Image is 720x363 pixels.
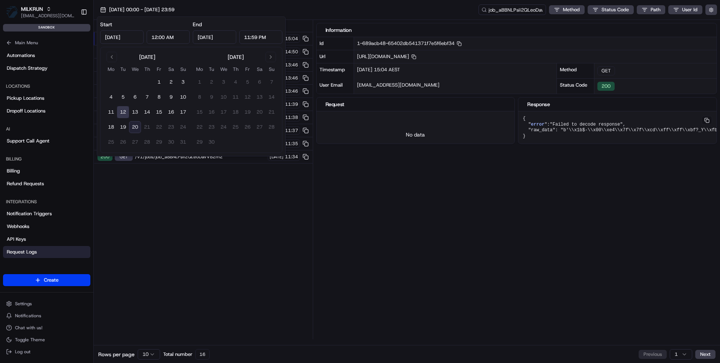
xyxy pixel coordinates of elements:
th: Wednesday [217,65,229,73]
th: Friday [241,65,253,73]
a: Dropoff Locations [3,105,90,117]
span: API Documentation [71,168,120,175]
span: Billing [7,168,20,174]
th: Sunday [177,65,189,73]
button: 8 [153,91,165,103]
button: MILKRUNMILKRUN[EMAIL_ADDRESS][DOMAIN_NAME] [3,3,78,21]
span: Webhooks [7,223,29,230]
span: Automations [7,52,35,59]
div: 16 [195,349,210,360]
span: Status Code [601,6,629,13]
button: Notifications [3,310,90,321]
img: 1736555255976-a54dd68f-1ca7-489b-9aae-adbdc363a1c4 [15,137,21,143]
th: Tuesday [117,65,129,73]
label: End [193,21,202,28]
button: Log out [3,346,90,357]
span: Dropoff Locations [7,108,45,114]
div: Id [316,37,354,50]
div: 💻 [63,168,69,174]
div: Past conversations [7,97,48,103]
input: Clear [19,48,124,56]
span: 11:37 [285,127,298,133]
input: Date [193,30,236,44]
th: Saturday [253,65,265,73]
div: 200 [97,153,112,161]
th: Thursday [229,65,241,73]
a: Pickup Locations [3,92,90,104]
span: Notification Triggers [7,210,52,217]
span: 14:50 [285,49,298,55]
th: Monday [193,65,205,73]
button: [EMAIL_ADDRESS][DOMAIN_NAME] [21,13,75,19]
label: Start [100,21,112,28]
p: No data [406,131,425,138]
div: GET [597,66,615,75]
button: Main Menu [3,37,90,48]
span: MILKRUN [21,5,43,13]
button: Next [695,350,715,359]
span: 11:35 [285,141,298,147]
th: Saturday [165,65,177,73]
button: Method [549,5,585,14]
div: Locations [3,80,90,92]
input: Time [147,30,190,44]
div: GET [115,153,133,161]
th: Sunday [265,65,277,73]
div: AI [3,123,90,135]
button: 4 [105,91,117,103]
span: Pickup Locations [7,95,44,102]
div: Timestamp [316,63,354,79]
div: 📗 [7,168,13,174]
div: Response [527,100,708,108]
a: 📗Knowledge Base [4,165,60,178]
span: • [62,136,65,142]
button: 18 [105,121,117,133]
button: 20 [129,121,141,133]
span: [DATE] [270,154,283,160]
input: Type to search [478,4,546,15]
button: Status Code [588,5,634,14]
span: /v1/jobs/job_aBBNLPsii2QLeoDavVB2m2 [135,154,265,160]
span: 13:46 [285,75,298,81]
th: Monday [105,65,117,73]
button: Toggle Theme [3,334,90,345]
div: Information [325,26,708,34]
a: Powered byPylon [53,186,91,192]
span: Support Call Agent [7,138,49,144]
img: 1736555255976-a54dd68f-1ca7-489b-9aae-adbdc363a1c4 [15,117,21,123]
span: [PERSON_NAME] [23,136,61,142]
button: [DATE] 00:00 - [DATE] 23:59 [97,4,178,15]
button: 17 [177,106,189,118]
span: [DATE] [66,116,82,122]
button: 1 [153,76,165,88]
button: Path [637,5,665,14]
span: Toggle Theme [15,337,45,343]
span: Refund Requests [7,180,44,187]
a: 💻API Documentation [60,165,123,178]
div: Status Code [557,78,594,94]
button: 12 [117,106,129,118]
div: Method [557,63,594,78]
button: See all [116,96,136,105]
button: 15 [153,106,165,118]
span: error [531,122,544,127]
img: Jerry Shen [7,129,19,141]
span: Create [44,277,58,283]
a: Refund Requests [3,178,90,190]
button: 14 [141,106,153,118]
button: 6 [129,91,141,103]
button: 5 [117,91,129,103]
button: 19 [117,121,129,133]
button: Start new chat [127,74,136,83]
span: Knowledge Base [15,168,57,175]
span: "Failed to decode response" [550,122,622,127]
img: MILKRUN [6,6,18,18]
div: User Email [316,79,354,94]
button: 10 [177,91,189,103]
span: Total number [163,351,192,358]
button: Chat with us! [3,322,90,333]
span: 13:46 [285,62,298,68]
span: [DATE] 00:00 - [DATE] 23:59 [109,6,174,13]
span: • [62,116,65,122]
